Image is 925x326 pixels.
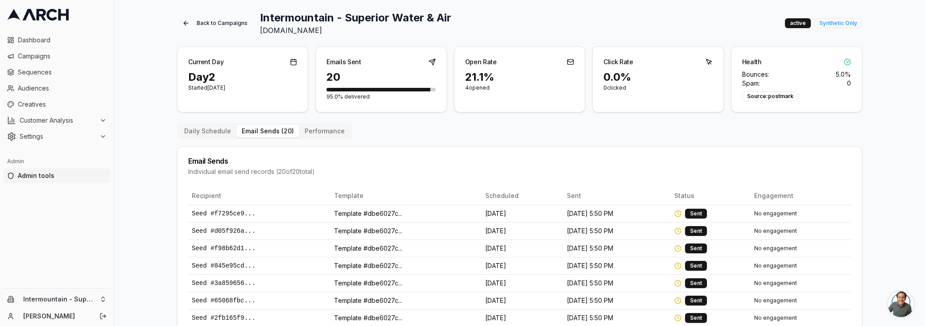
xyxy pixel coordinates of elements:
[742,58,762,66] div: Health
[742,79,760,88] span: Spam:
[4,169,110,183] a: Admin tools
[18,171,107,180] span: Admin tools
[685,261,707,271] div: Sent
[671,187,751,205] th: Status
[299,125,350,137] button: Performance
[326,70,435,84] div: 20
[188,84,297,91] p: Started [DATE]
[188,187,330,205] th: Recipient
[482,187,563,205] th: Scheduled
[23,312,90,321] a: [PERSON_NAME]
[754,314,797,322] span: No engagement
[326,58,361,66] div: Emails Sent
[4,49,110,63] a: Campaigns
[18,52,107,61] span: Campaigns
[177,16,253,30] button: Back to Campaigns
[20,116,96,125] span: Customer Analysis
[482,257,563,274] td: [DATE]
[742,70,769,79] span: Bounces:
[188,205,330,222] td: Seed # f7295ce9 ...
[188,70,297,84] div: Day 2
[754,297,797,304] span: No engagement
[814,18,862,28] div: Synthetic Only
[260,25,451,36] p: [DOMAIN_NAME]
[482,205,563,222] td: [DATE]
[4,129,110,144] button: Settings
[563,257,671,274] td: [DATE] 5:50 PM
[685,209,707,219] div: Sent
[754,245,797,252] span: No engagement
[330,187,482,205] th: Template
[603,70,712,84] div: 0.0 %
[188,257,330,274] td: Seed # 845e95cd ...
[563,274,671,292] td: [DATE] 5:50 PM
[4,33,110,47] a: Dashboard
[482,274,563,292] td: [DATE]
[188,58,223,66] div: Current Day
[330,292,482,309] td: Template # dbe6027c ...
[188,292,330,309] td: Seed # 65068fbc ...
[685,313,707,323] div: Sent
[18,100,107,109] span: Creatives
[603,58,633,66] div: Click Rate
[563,187,671,205] th: Sent
[751,187,851,205] th: Engagement
[4,65,110,79] a: Sequences
[482,222,563,239] td: [DATE]
[465,84,574,91] p: 4 opened
[20,132,96,141] span: Settings
[563,292,671,309] td: [DATE] 5:50 PM
[4,97,110,111] a: Creatives
[742,91,798,101] div: Source: postmark
[18,36,107,45] span: Dashboard
[836,70,851,79] span: 5.0 %
[18,68,107,77] span: Sequences
[563,222,671,239] td: [DATE] 5:50 PM
[754,227,797,235] span: No engagement
[685,278,707,288] div: Sent
[785,18,811,28] div: active
[754,262,797,269] span: No engagement
[23,295,96,303] span: Intermountain - Superior Water & Air
[326,93,435,100] p: 95.0 % delivered
[179,125,236,137] button: Daily Schedule
[188,274,330,292] td: Seed # 3a859656 ...
[482,239,563,257] td: [DATE]
[685,296,707,305] div: Sent
[236,125,299,137] button: Email Sends ( 20 )
[685,226,707,236] div: Sent
[754,280,797,287] span: No engagement
[563,239,671,257] td: [DATE] 5:50 PM
[4,292,110,306] button: Intermountain - Superior Water & Air
[465,70,574,84] div: 21.1 %
[4,81,110,95] a: Audiences
[188,222,330,239] td: Seed # d05f926a ...
[330,222,482,239] td: Template # dbe6027c ...
[482,292,563,309] td: [DATE]
[4,113,110,128] button: Customer Analysis
[465,58,497,66] div: Open Rate
[18,84,107,93] span: Audiences
[847,79,851,88] span: 0
[603,84,712,91] p: 0 clicked
[188,157,851,165] div: Email Sends
[4,154,110,169] div: Admin
[188,239,330,257] td: Seed # f98b62d1 ...
[685,243,707,253] div: Sent
[888,290,914,317] a: Open chat
[330,239,482,257] td: Template # dbe6027c ...
[330,205,482,222] td: Template # dbe6027c ...
[330,274,482,292] td: Template # dbe6027c ...
[260,11,451,25] h1: Intermountain - Superior Water & Air
[188,167,851,176] div: Individual email send records ( 20 of 20 total)
[330,257,482,274] td: Template # dbe6027c ...
[754,210,797,217] span: No engagement
[97,310,109,322] button: Log out
[563,205,671,222] td: [DATE] 5:50 PM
